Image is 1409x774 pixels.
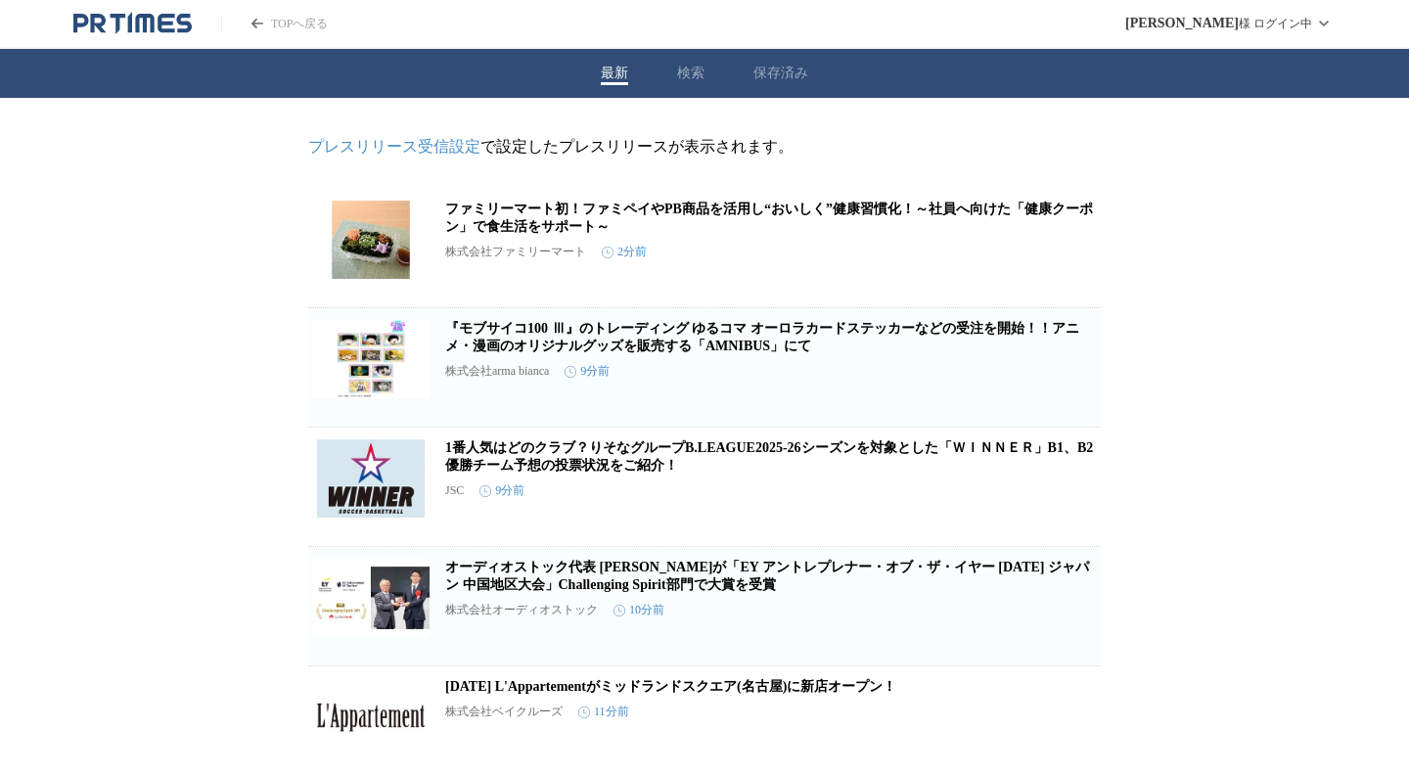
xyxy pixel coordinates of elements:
[308,138,480,155] a: プレスリリース受信設定
[308,137,1101,158] p: で設定したプレスリリースが表示されます。
[1125,16,1239,31] span: [PERSON_NAME]
[221,16,328,32] a: PR TIMESのトップページはこちら
[312,559,430,637] img: オーディオストック代表 西尾 周一郎が「EY アントレプレナー・オブ・ザ・イヤー 2025 ジャパン 中国地区大会」Challenging Spirit部門で大賞を受賞
[445,704,563,720] p: 株式会社ベイクルーズ
[445,602,598,618] p: 株式会社オーディオストック
[578,704,629,720] time: 11分前
[73,12,192,35] a: PR TIMESのトップページはこちら
[445,244,586,260] p: 株式会社ファミリーマート
[677,65,704,82] button: 検索
[445,483,464,498] p: JSC
[445,560,1089,592] a: オーディオストック代表 [PERSON_NAME]が「EY アントレプレナー・オブ・ザ・イヤー [DATE] ジャパン 中国地区大会」Challenging Spirit部門で大賞を受賞
[312,439,430,518] img: 1番人気はどのクラブ？りそなグループB.LEAGUE2025-26シーズンを対象とした「ＷＩＮＮＥＲ」B1、B2優勝チーム予想の投票状況をご紹介！
[565,363,610,380] time: 9分前
[602,244,647,260] time: 2分前
[601,65,628,82] button: 最新
[312,201,430,279] img: ファミリーマート初！ファミペイやPB商品を活用し“おいしく”健康習慣化！～社員へ向けた「健康クーポン」で食生活をサポート～
[445,202,1093,234] a: ファミリーマート初！ファミペイやPB商品を活用し“おいしく”健康習慣化！～社員へ向けた「健康クーポン」で食生活をサポート～
[614,602,664,618] time: 10分前
[445,440,1093,473] a: 1番人気はどのクラブ？りそなグループB.LEAGUE2025-26シーズンを対象とした「ＷＩＮＮＥＲ」B1、B2優勝チーム予想の投票状況をご紹介！
[445,679,896,694] a: [DATE] L'Appartementがミッドランドスクエア(名古屋)に新店オープン！
[445,363,549,380] p: 株式会社arma bianca
[753,65,808,82] button: 保存済み
[312,678,430,756] img: 2025年10月23日(木) L'Appartementがミッドランドスクエア(名古屋)に新店オープン！
[312,320,430,398] img: 『モブサイコ100 Ⅲ』のトレーディング ゆるコマ オーロラカードステッカーなどの受注を開始！！アニメ・漫画のオリジナルグッズを販売する「AMNIBUS」にて
[479,482,524,499] time: 9分前
[445,321,1079,353] a: 『モブサイコ100 Ⅲ』のトレーディング ゆるコマ オーロラカードステッカーなどの受注を開始！！アニメ・漫画のオリジナルグッズを販売する「AMNIBUS」にて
